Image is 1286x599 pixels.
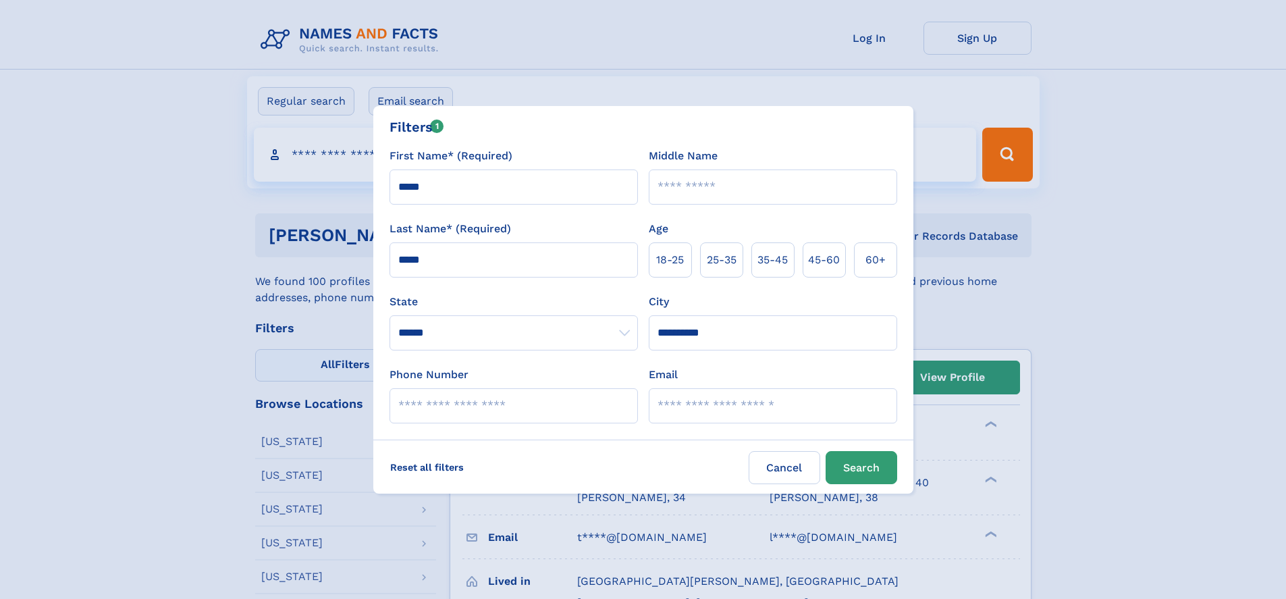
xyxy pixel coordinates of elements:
label: City [649,294,669,310]
label: First Name* (Required) [390,148,512,164]
label: Email [649,367,678,383]
span: 35‑45 [757,252,788,268]
button: Search [826,451,897,484]
label: Age [649,221,668,237]
div: Filters [390,117,444,137]
label: State [390,294,638,310]
label: Phone Number [390,367,468,383]
span: 18‑25 [656,252,684,268]
label: Middle Name [649,148,718,164]
span: 45‑60 [808,252,840,268]
span: 25‑35 [707,252,736,268]
label: Reset all filters [381,451,473,484]
label: Last Name* (Required) [390,221,511,237]
span: 60+ [865,252,886,268]
label: Cancel [749,451,820,484]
